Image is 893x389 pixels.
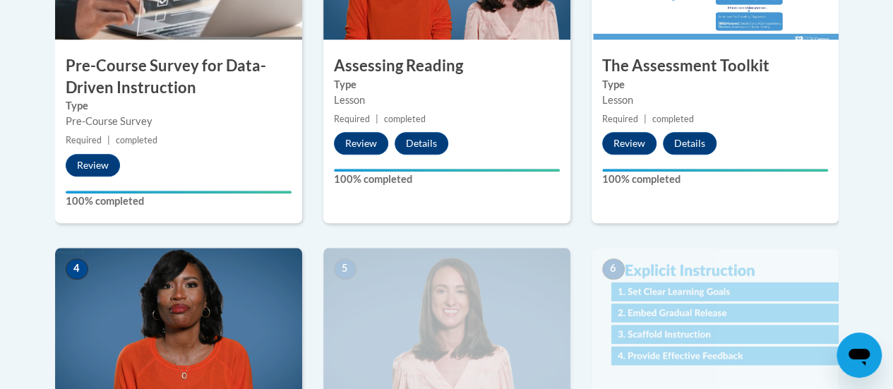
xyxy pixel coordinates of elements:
span: Required [334,114,370,124]
span: completed [652,114,694,124]
button: Details [663,132,717,155]
button: Details [395,132,448,155]
label: 100% completed [602,172,828,187]
span: Required [602,114,638,124]
h3: Pre-Course Survey for Data-Driven Instruction [55,55,302,99]
div: Your progress [66,191,292,193]
span: 4 [66,258,88,280]
h3: Assessing Reading [323,55,570,77]
label: Type [334,77,560,92]
span: 6 [602,258,625,280]
div: Your progress [602,169,828,172]
span: completed [384,114,426,124]
button: Review [334,132,388,155]
div: Pre-Course Survey [66,114,292,129]
div: Your progress [334,169,560,172]
span: | [376,114,378,124]
iframe: Button to launch messaging window [837,333,882,378]
div: Lesson [334,92,560,108]
img: Course Image [592,248,839,389]
label: Type [66,98,292,114]
button: Review [66,154,120,176]
img: Course Image [323,248,570,389]
label: Type [602,77,828,92]
button: Review [602,132,657,155]
span: | [107,135,110,145]
span: | [644,114,647,124]
img: Course Image [55,248,302,389]
span: 5 [334,258,356,280]
label: 100% completed [334,172,560,187]
span: Required [66,135,102,145]
h3: The Assessment Toolkit [592,55,839,77]
div: Lesson [602,92,828,108]
label: 100% completed [66,193,292,209]
span: completed [116,135,157,145]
